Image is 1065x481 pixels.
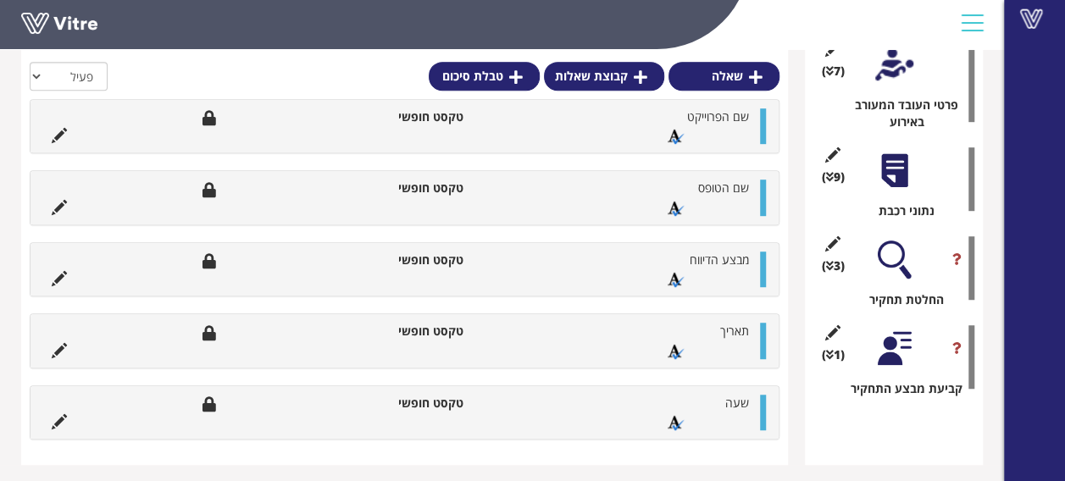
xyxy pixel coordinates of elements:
a: טבלת סיכום [429,62,540,91]
li: טקסט חופשי [364,108,471,125]
span: שם הפרוייקט [687,108,749,124]
a: שאלה [668,62,779,91]
span: תאריך [720,323,749,339]
div: קביעת מבצע התחקיר [826,380,974,397]
a: קבוצת שאלות [544,62,664,91]
span: (9 ) [822,169,845,185]
span: (1 ) [822,346,845,363]
div: נתוני רכבת [826,202,974,219]
span: שם הטופס [698,180,749,196]
span: מבצע הדיווח [690,252,749,268]
li: טקסט חופשי [364,323,471,340]
li: טקסט חופשי [364,395,471,412]
div: פרטי העובד המעורב באירוע [826,97,974,130]
li: טקסט חופשי [364,252,471,268]
span: (3 ) [822,257,845,274]
span: שעה [725,395,749,411]
div: החלטת תחקיר [826,291,974,308]
span: (7 ) [822,63,845,80]
li: טקסט חופשי [364,180,471,196]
